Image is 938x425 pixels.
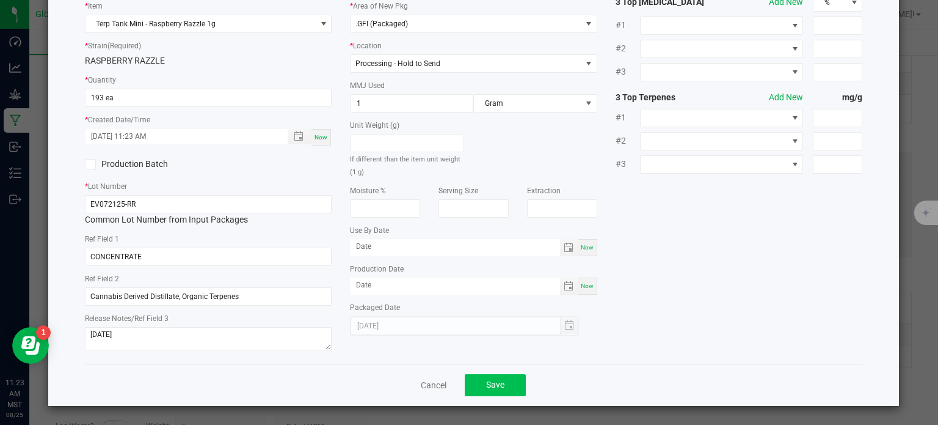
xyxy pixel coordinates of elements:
[527,185,561,196] label: Extraction
[355,59,440,68] span: Processing - Hold to Send
[36,325,51,340] iframe: Resource center unread badge
[616,158,640,171] span: #3
[486,380,504,390] span: Save
[350,155,460,176] small: If different than the item unit weight (1 g)
[640,17,803,35] span: NO DATA FOUND
[813,91,862,104] strong: mg/g
[355,20,408,28] span: .GFI (Packaged)
[85,313,169,324] label: Release Notes/Ref Field 3
[350,120,399,131] label: Unit Weight (g)
[288,129,311,144] span: Toggle popup
[640,63,803,81] span: NO DATA FOUND
[350,185,386,196] label: Moisture %
[85,56,165,65] span: RASPBERRY RAZZLE
[474,95,581,112] span: Gram
[314,134,327,141] span: Now
[616,135,640,147] span: #2
[640,40,803,58] span: NO DATA FOUND
[640,109,803,127] span: NO DATA FOUND
[350,239,560,254] input: Date
[560,278,578,295] span: Toggle calendar
[616,42,640,55] span: #2
[350,278,560,293] input: Date
[438,185,478,196] label: Serving Size
[85,234,119,245] label: Ref Field 1
[581,244,594,251] span: Now
[85,129,275,144] input: Created Datetime
[88,40,141,51] label: Strain
[88,114,150,125] label: Created Date/Time
[85,15,316,32] span: Terp Tank Mini - Raspberry Razzle 1g
[107,42,141,50] span: (Required)
[616,111,640,124] span: #1
[616,19,640,32] span: #1
[640,132,803,150] span: NO DATA FOUND
[353,40,382,51] label: Location
[465,374,526,396] button: Save
[616,91,714,104] strong: 3 Top Terpenes
[85,273,119,284] label: Ref Field 2
[88,75,116,86] label: Quantity
[353,1,408,12] label: Area of New Pkg
[769,91,803,104] button: Add New
[560,239,578,256] span: Toggle calendar
[640,155,803,174] span: NO DATA FOUND
[581,283,594,289] span: Now
[421,379,446,391] a: Cancel
[85,158,199,171] label: Production Batch
[12,327,49,364] iframe: Resource center
[350,80,385,91] label: MMJ Used
[88,1,103,12] label: Item
[616,65,640,78] span: #3
[350,264,404,275] label: Production Date
[88,181,127,192] label: Lot Number
[85,195,332,226] div: Common Lot Number from Input Packages
[350,302,400,313] label: Packaged Date
[350,225,389,236] label: Use By Date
